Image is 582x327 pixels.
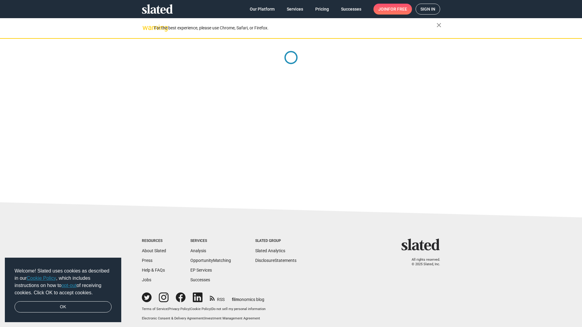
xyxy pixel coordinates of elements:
[142,248,166,253] a: About Slated
[310,4,334,15] a: Pricing
[315,4,329,15] span: Pricing
[142,316,204,320] a: Electronic Consent & Delivery Agreement
[190,268,212,272] a: EP Services
[282,4,308,15] a: Services
[15,301,112,313] a: dismiss cookie message
[168,307,169,311] span: |
[420,4,435,14] span: Sign in
[388,4,407,15] span: for free
[189,307,190,311] span: |
[190,258,231,263] a: OpportunityMatching
[212,307,266,312] button: Do not sell my personal information
[142,307,168,311] a: Terms of Service
[142,239,166,243] div: Resources
[416,4,440,15] a: Sign in
[255,258,296,263] a: DisclosureStatements
[169,307,189,311] a: Privacy Policy
[62,283,77,288] a: opt-out
[211,307,212,311] span: |
[232,297,239,302] span: film
[190,248,206,253] a: Analysis
[142,268,165,272] a: Help & FAQs
[204,316,205,320] span: |
[5,258,121,322] div: cookieconsent
[190,307,211,311] a: Cookie Policy
[15,267,112,296] span: Welcome! Slated uses cookies as described in our , which includes instructions on how to of recei...
[232,292,264,302] a: filmonomics blog
[142,277,151,282] a: Jobs
[435,21,443,29] mat-icon: close
[190,239,231,243] div: Services
[255,248,285,253] a: Slated Analytics
[205,316,260,320] a: Investment Management Agreement
[373,4,412,15] a: Joinfor free
[142,258,152,263] a: Press
[378,4,407,15] span: Join
[405,258,440,266] p: All rights reserved. © 2025 Slated, Inc.
[341,4,361,15] span: Successes
[336,4,366,15] a: Successes
[142,24,150,31] mat-icon: warning
[154,24,436,32] div: For the best experience, please use Chrome, Safari, or Firefox.
[210,293,225,302] a: RSS
[250,4,275,15] span: Our Platform
[255,239,296,243] div: Slated Group
[27,276,56,281] a: Cookie Policy
[190,277,210,282] a: Successes
[287,4,303,15] span: Services
[245,4,279,15] a: Our Platform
